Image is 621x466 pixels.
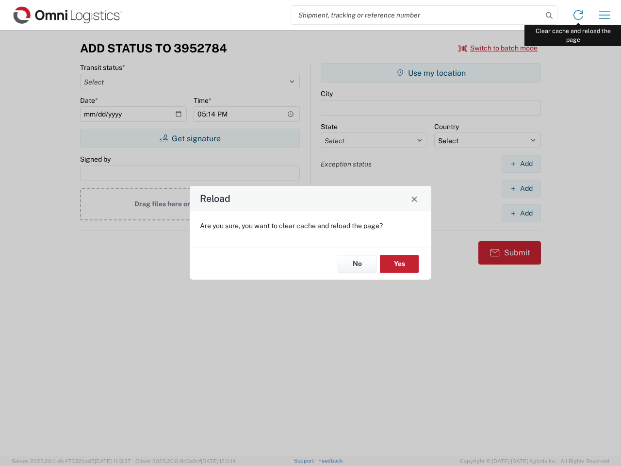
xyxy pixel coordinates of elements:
input: Shipment, tracking or reference number [291,6,542,24]
h4: Reload [200,192,230,206]
button: Yes [380,255,419,273]
p: Are you sure, you want to clear cache and reload the page? [200,221,421,230]
button: No [338,255,376,273]
button: Close [408,192,421,205]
